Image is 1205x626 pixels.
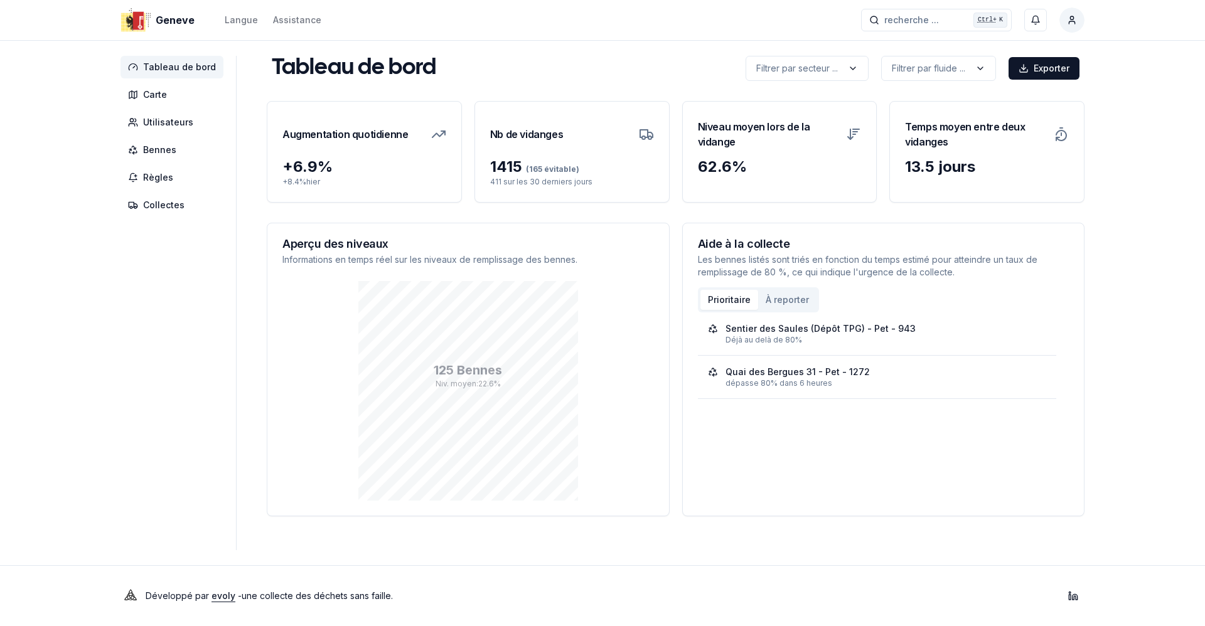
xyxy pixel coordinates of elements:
[884,14,939,26] span: recherche ...
[120,139,228,161] a: Bennes
[120,194,228,216] a: Collectes
[143,116,193,129] span: Utilisateurs
[282,177,446,187] p: + 8.4 % hier
[726,378,1047,388] div: dépasse 80% dans 6 heures
[143,171,173,184] span: Règles
[120,83,228,106] a: Carte
[282,157,446,177] div: + 6.9 %
[905,117,1046,152] h3: Temps moyen entre deux vidanges
[225,13,258,28] button: Langue
[726,335,1047,345] div: Déjà au delà de 80%
[758,290,817,310] button: À reporter
[120,111,228,134] a: Utilisateurs
[282,253,654,266] p: Informations en temps réel sur les niveaux de remplissage des bennes.
[490,157,654,177] div: 1415
[282,238,654,250] h3: Aperçu des niveaux
[726,366,870,378] div: Quai des Bergues 31 - Pet - 1272
[156,13,195,28] span: Geneve
[726,322,916,335] div: Sentier des Saules (Dépôt TPG) - Pet - 943
[120,586,141,606] img: Evoly Logo
[698,238,1069,250] h3: Aide à la collecte
[698,157,862,177] div: 62.6 %
[698,253,1069,279] p: Les bennes listés sont triés en fonction du temps estimé pour atteindre un taux de remplissage de...
[272,56,436,81] h1: Tableau de bord
[120,5,151,35] img: Geneve Logo
[225,14,258,26] div: Langue
[282,117,408,152] h3: Augmentation quotidienne
[708,366,1047,388] a: Quai des Bergues 31 - Pet - 1272dépasse 80% dans 6 heures
[708,322,1047,345] a: Sentier des Saules (Dépôt TPG) - Pet - 943Déjà au delà de 80%
[146,587,393,605] p: Développé par - une collecte des déchets sans faille .
[746,56,869,81] button: label
[143,88,167,101] span: Carte
[522,164,579,174] span: (165 évitable)
[756,62,838,75] p: Filtrer par secteur ...
[143,144,176,156] span: Bennes
[120,56,228,78] a: Tableau de bord
[905,157,1069,177] div: 13.5 jours
[120,13,200,28] a: Geneve
[861,9,1012,31] button: recherche ...Ctrl+K
[143,199,185,211] span: Collectes
[698,117,839,152] h3: Niveau moyen lors de la vidange
[700,290,758,310] button: Prioritaire
[892,62,965,75] p: Filtrer par fluide ...
[881,56,996,81] button: label
[212,590,235,601] a: evoly
[490,177,654,187] p: 411 sur les 30 derniers jours
[490,117,563,152] h3: Nb de vidanges
[1009,57,1079,80] button: Exporter
[143,61,216,73] span: Tableau de bord
[120,166,228,189] a: Règles
[273,13,321,28] a: Assistance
